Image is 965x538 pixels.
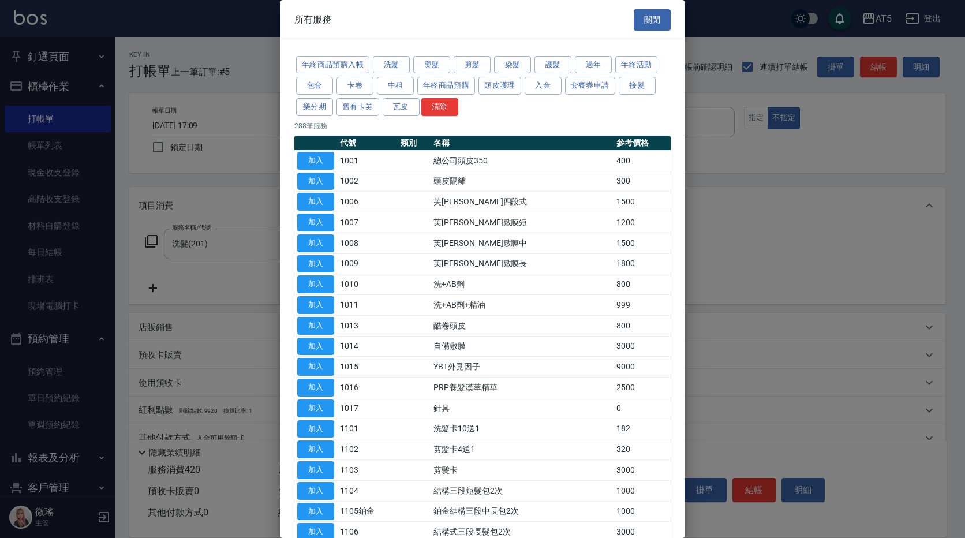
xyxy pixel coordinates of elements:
[431,212,614,233] td: 芙[PERSON_NAME]敷膜短
[614,274,671,295] td: 800
[454,56,491,74] button: 剪髮
[614,501,671,522] td: 1000
[494,56,531,74] button: 染髮
[431,357,614,378] td: YBT外覓因子
[297,440,334,458] button: 加入
[431,378,614,398] td: PRP養髮漢萃精華
[614,398,671,419] td: 0
[614,439,671,460] td: 320
[297,399,334,417] button: 加入
[296,56,369,74] button: 年終商品預購入帳
[297,503,334,521] button: 加入
[294,121,671,131] p: 288 筆服務
[297,358,334,376] button: 加入
[337,480,398,501] td: 1104
[421,98,458,116] button: 清除
[417,77,475,95] button: 年終商品預購
[337,136,398,151] th: 代號
[478,77,521,95] button: 頭皮護理
[294,14,331,25] span: 所有服務
[534,56,571,74] button: 護髮
[431,136,614,151] th: 名稱
[297,338,334,356] button: 加入
[614,192,671,212] td: 1500
[431,336,614,357] td: 自備敷膜
[614,212,671,233] td: 1200
[634,9,671,31] button: 關閉
[431,295,614,316] td: 洗+AB劑+精油
[297,214,334,231] button: 加入
[431,501,614,522] td: 鉑金結構三段中長包2次
[614,460,671,481] td: 3000
[337,419,398,439] td: 1101
[337,460,398,481] td: 1103
[565,77,615,95] button: 套餐券申請
[619,77,656,95] button: 接髮
[431,419,614,439] td: 洗髮卡10送1
[337,501,398,522] td: 1105鉑金
[297,193,334,211] button: 加入
[614,378,671,398] td: 2500
[431,171,614,192] td: 頭皮隔離
[413,56,450,74] button: 燙髮
[337,212,398,233] td: 1007
[431,192,614,212] td: 芙[PERSON_NAME]四段式
[615,56,658,74] button: 年終活動
[383,98,420,116] button: 瓦皮
[398,136,431,151] th: 類別
[337,150,398,171] td: 1001
[377,77,414,95] button: 中租
[431,480,614,501] td: 結構三段短髮包2次
[431,439,614,460] td: 剪髮卡4送1
[297,173,334,190] button: 加入
[337,233,398,253] td: 1008
[337,274,398,295] td: 1010
[614,295,671,316] td: 999
[373,56,410,74] button: 洗髮
[575,56,612,74] button: 過年
[297,275,334,293] button: 加入
[297,152,334,170] button: 加入
[337,398,398,419] td: 1017
[614,315,671,336] td: 800
[431,460,614,481] td: 剪髮卡
[296,98,333,116] button: 樂分期
[336,98,379,116] button: 舊有卡劵
[614,419,671,439] td: 182
[297,255,334,273] button: 加入
[337,295,398,316] td: 1011
[336,77,373,95] button: 卡卷
[525,77,562,95] button: 入金
[431,253,614,274] td: 芙[PERSON_NAME]敷膜長
[297,234,334,252] button: 加入
[614,253,671,274] td: 1800
[297,461,334,479] button: 加入
[614,336,671,357] td: 3000
[337,315,398,336] td: 1013
[431,398,614,419] td: 針具
[614,357,671,378] td: 9000
[296,77,333,95] button: 包套
[337,439,398,460] td: 1102
[614,233,671,253] td: 1500
[614,480,671,501] td: 1000
[297,420,334,438] button: 加入
[297,379,334,397] button: 加入
[337,336,398,357] td: 1014
[614,150,671,171] td: 400
[431,315,614,336] td: 酷卷頭皮
[614,136,671,151] th: 參考價格
[337,378,398,398] td: 1016
[297,482,334,500] button: 加入
[431,233,614,253] td: 芙[PERSON_NAME]敷膜中
[431,274,614,295] td: 洗+AB劑
[337,253,398,274] td: 1009
[337,171,398,192] td: 1002
[431,150,614,171] td: 總公司頭皮350
[614,171,671,192] td: 300
[297,296,334,314] button: 加入
[337,357,398,378] td: 1015
[297,317,334,335] button: 加入
[337,192,398,212] td: 1006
